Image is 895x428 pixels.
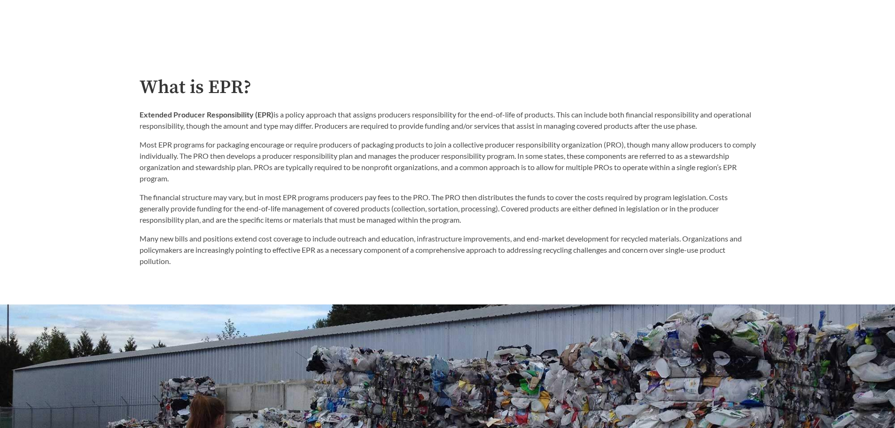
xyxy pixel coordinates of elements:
[140,110,273,119] strong: Extended Producer Responsibility (EPR)
[140,77,756,98] h2: What is EPR?
[140,192,756,226] p: The financial structure may vary, but in most EPR programs producers pay fees to the PRO. The PRO...
[140,109,756,132] p: is a policy approach that assigns producers responsibility for the end-of-life of products. This ...
[140,233,756,267] p: Many new bills and positions extend cost coverage to include outreach and education, infrastructu...
[140,139,756,184] p: Most EPR programs for packaging encourage or require producers of packaging products to join a co...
